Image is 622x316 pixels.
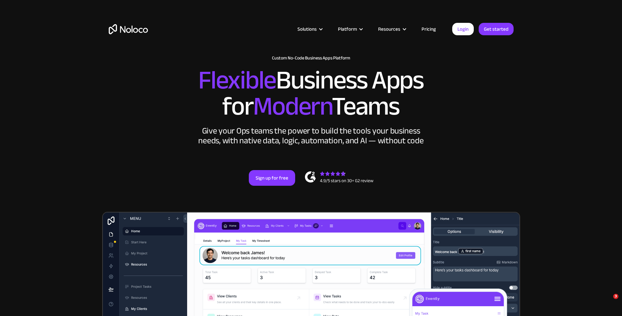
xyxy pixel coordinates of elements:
h2: Business Apps for Teams [109,67,514,119]
div: Platform [330,25,370,33]
span: Modern [253,82,332,131]
a: Login [452,23,474,35]
div: Solutions [297,25,317,33]
a: Get started [479,23,514,35]
div: Resources [370,25,413,33]
a: home [109,24,148,34]
span: Flexible [198,56,276,104]
a: Pricing [413,25,444,33]
div: Solutions [289,25,330,33]
span: 3 [613,294,618,299]
div: Platform [338,25,357,33]
iframe: Intercom live chat [600,294,615,309]
div: Give your Ops teams the power to build the tools your business needs, with native data, logic, au... [197,126,425,146]
a: Sign up for free [249,170,295,186]
div: Resources [378,25,400,33]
